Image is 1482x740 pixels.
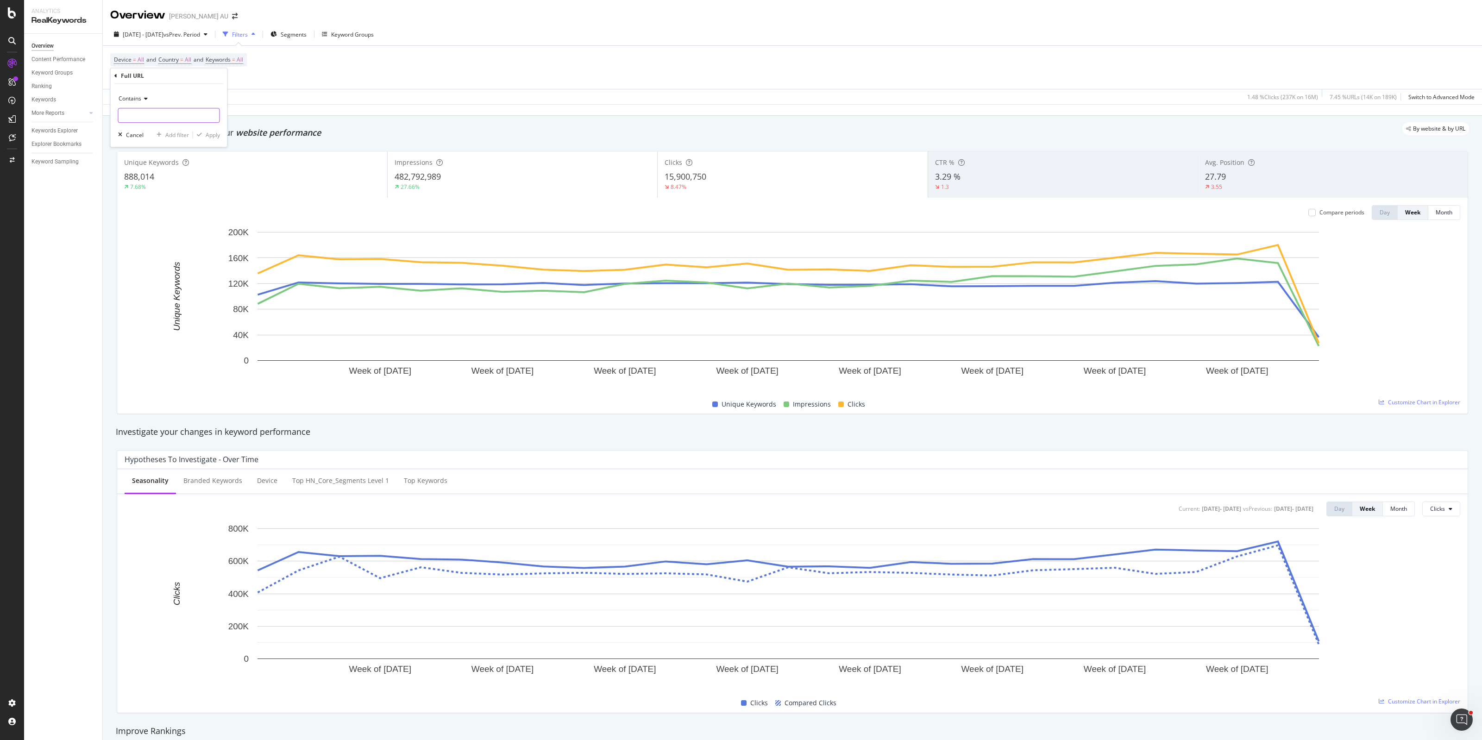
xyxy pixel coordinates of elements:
a: Keyword Groups [31,68,96,78]
div: [PERSON_NAME] AU [169,12,228,21]
span: Country [158,56,179,63]
span: = [232,56,235,63]
span: = [180,56,183,63]
button: [DATE] - [DATE]vsPrev. Period [110,27,211,42]
div: RealKeywords [31,15,95,26]
div: Keywords Explorer [31,126,78,136]
div: Week [1405,208,1420,216]
div: Compare periods [1319,208,1364,216]
span: and [146,56,156,63]
text: Week of [DATE] [349,664,411,674]
div: 27.66% [401,183,420,191]
text: 0 [244,654,249,664]
button: Clicks [1422,502,1460,516]
div: Keywords [31,95,56,105]
span: = [133,56,136,63]
button: Apply [193,130,220,139]
div: Day [1334,505,1344,513]
span: CTR % [935,158,955,167]
svg: A chart. [125,227,1451,388]
a: Customize Chart in Explorer [1379,697,1460,705]
div: Switch to Advanced Mode [1408,93,1475,101]
span: vs Prev. Period [163,31,200,38]
a: Customize Chart in Explorer [1379,398,1460,406]
text: Week of [DATE] [1206,664,1268,674]
a: More Reports [31,108,87,118]
div: Top HN_Core_Segments Level 1 [292,476,389,485]
span: Unique Keywords [722,399,776,410]
span: and [194,56,203,63]
div: Seasonality [132,476,169,485]
text: Week of [DATE] [716,366,778,376]
div: Overview [110,7,165,23]
div: [DATE] - [DATE] [1274,505,1313,513]
button: Switch to Advanced Mode [1405,89,1475,104]
div: Full URL [121,72,144,80]
span: Customize Chart in Explorer [1388,697,1460,705]
span: 27.79 [1205,171,1226,182]
text: Clicks [172,582,182,605]
div: Hypotheses to Investigate - Over Time [125,455,258,464]
div: 3.55 [1211,183,1222,191]
div: 7.45 % URLs ( 14K on 189K ) [1330,93,1397,101]
div: Day [1380,208,1390,216]
text: Week of [DATE] [594,664,656,674]
div: 1.3 [941,183,949,191]
text: Week of [DATE] [1084,664,1146,674]
button: Week [1352,502,1383,516]
span: By website & by URL [1413,126,1465,132]
span: Segments [281,31,307,38]
div: Device [257,476,277,485]
span: Compared Clicks [785,697,836,709]
button: Add filter [153,130,189,139]
text: Week of [DATE] [961,664,1024,674]
button: Day [1326,502,1352,516]
div: Cancel [126,131,144,139]
div: Keyword Sampling [31,157,79,167]
span: 3.29 % [935,171,961,182]
text: Unique Keywords [172,262,182,331]
div: Overview [31,41,54,51]
button: Week [1398,205,1428,220]
text: Week of [DATE] [839,366,901,376]
a: Overview [31,41,96,51]
div: Branded Keywords [183,476,242,485]
svg: A chart. [125,524,1451,687]
span: Device [114,56,132,63]
a: Content Performance [31,55,96,64]
text: Week of [DATE] [471,366,534,376]
div: Ranking [31,82,52,91]
div: More Reports [31,108,64,118]
button: Month [1428,205,1460,220]
text: Week of [DATE] [1206,366,1268,376]
span: Impressions [395,158,433,167]
text: 400K [228,589,249,598]
text: 200K [228,227,249,237]
text: Week of [DATE] [594,366,656,376]
text: 120K [228,279,249,288]
text: Week of [DATE] [471,664,534,674]
button: Month [1383,502,1415,516]
div: Current: [1179,505,1200,513]
a: Keyword Sampling [31,157,96,167]
span: 888,014 [124,171,154,182]
div: Content Performance [31,55,85,64]
span: Keywords [206,56,231,63]
span: Unique Keywords [124,158,179,167]
span: All [237,53,243,66]
text: 200K [228,621,249,631]
div: vs Previous : [1243,505,1272,513]
span: 15,900,750 [665,171,706,182]
text: 0 [244,356,249,365]
span: [DATE] - [DATE] [123,31,163,38]
div: Add filter [165,131,189,139]
button: Keyword Groups [318,27,377,42]
div: Keyword Groups [31,68,73,78]
div: 7.68% [130,183,146,191]
text: 40K [233,330,249,340]
div: [DATE] - [DATE] [1202,505,1241,513]
a: Keywords [31,95,96,105]
text: 800K [228,524,249,533]
div: Improve Rankings [116,725,1469,737]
